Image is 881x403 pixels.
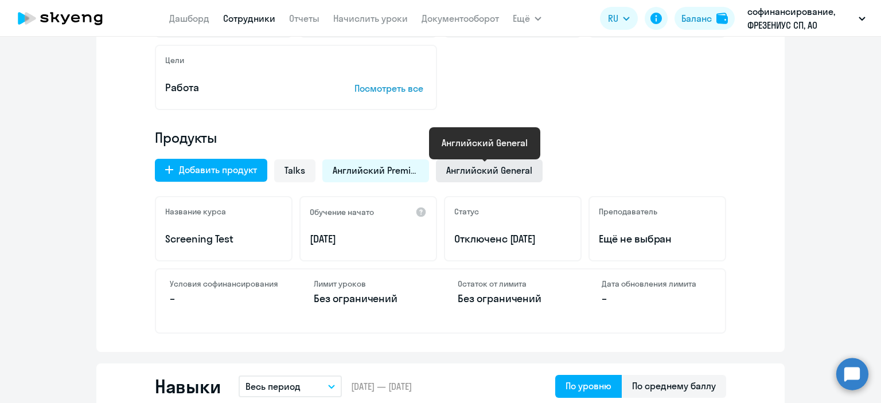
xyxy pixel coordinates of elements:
p: Посмотреть все [354,81,427,95]
h2: Навыки [155,375,220,398]
h4: Условия софинансирования [170,279,279,289]
h4: Лимит уроков [314,279,423,289]
p: Отключен [454,232,571,247]
div: По уровню [566,379,611,393]
h4: Дата обновления лимита [602,279,711,289]
p: [DATE] [310,232,427,247]
div: Баланс [681,11,712,25]
p: Ещё не выбран [599,232,716,247]
button: RU [600,7,638,30]
h5: Преподаватель [599,206,657,217]
h5: Название курса [165,206,226,217]
h4: Продукты [155,128,726,147]
img: balance [716,13,728,24]
h5: Цели [165,55,184,65]
span: с [DATE] [502,232,536,245]
span: Talks [284,164,305,177]
p: – [170,291,279,306]
p: Screening Test [165,232,282,247]
a: Дашборд [169,13,209,24]
div: Английский General [442,136,528,150]
a: Начислить уроки [333,13,408,24]
p: – [602,291,711,306]
a: Документооборот [422,13,499,24]
button: Балансbalance [675,7,735,30]
a: Сотрудники [223,13,275,24]
div: По среднему баллу [632,379,716,393]
button: Ещё [513,7,541,30]
span: Английский General [446,164,532,177]
span: RU [608,11,618,25]
button: Весь период [239,375,342,397]
h5: Обучение начато [310,207,374,217]
button: софинансирование, ФРЕЗЕНИУС СП, АО [742,5,871,32]
h5: Статус [454,206,479,217]
p: софинансирование, ФРЕЗЕНИУС СП, АО [747,5,854,32]
p: Работа [165,80,319,95]
span: Ещё [513,11,530,25]
span: Английский Premium [333,164,419,177]
a: Отчеты [289,13,319,24]
h4: Остаток от лимита [458,279,567,289]
div: Добавить продукт [179,163,257,177]
span: [DATE] — [DATE] [351,380,412,393]
p: Без ограничений [458,291,567,306]
p: Без ограничений [314,291,423,306]
button: Добавить продукт [155,159,267,182]
p: Весь период [245,379,301,393]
